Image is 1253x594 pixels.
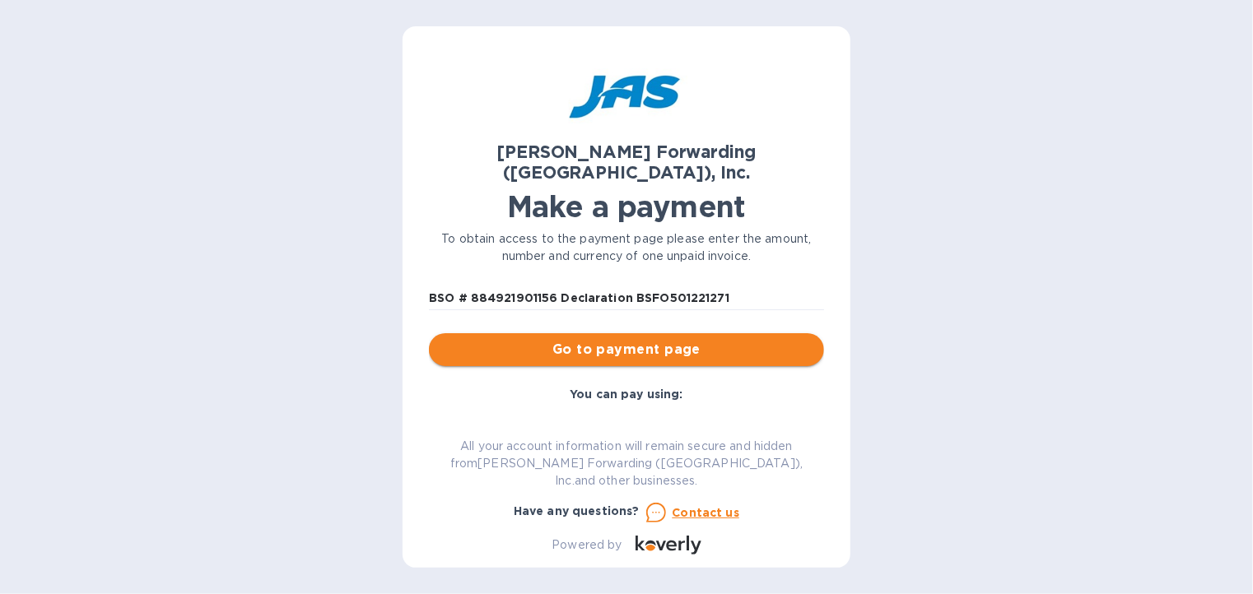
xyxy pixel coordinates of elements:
b: You can pay using: [570,387,682,401]
p: Powered by [552,536,622,554]
p: All your account information will remain secure and hidden from [PERSON_NAME] Forwarding ([GEOGRA... [429,438,824,490]
b: Have any questions? [514,504,640,517]
u: Contact us [673,506,740,519]
span: Go to payment page [442,340,811,360]
h1: Make a payment [429,189,824,224]
button: Go to payment page [429,333,824,366]
p: To obtain access to the payment page please enter the amount, number and currency of one unpaid i... [429,230,824,265]
b: [PERSON_NAME] Forwarding ([GEOGRAPHIC_DATA]), Inc. [497,142,757,183]
input: Enter customer reference number [429,285,824,310]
